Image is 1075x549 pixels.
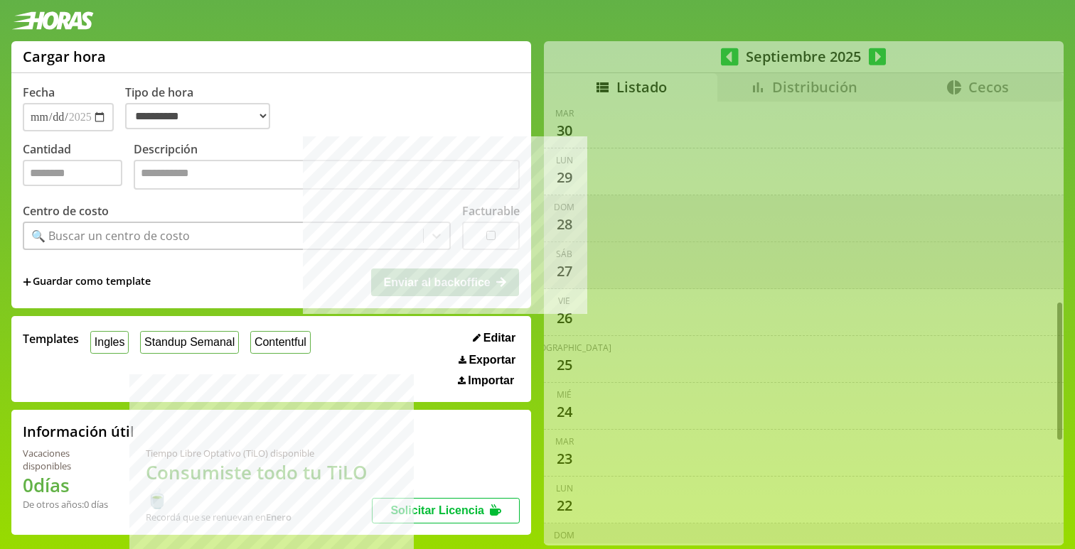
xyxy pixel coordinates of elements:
div: Tiempo Libre Optativo (TiLO) disponible [146,447,373,460]
span: Templates [23,331,79,347]
button: Ingles [90,331,129,353]
label: Centro de costo [23,203,109,219]
button: Exportar [454,353,520,367]
button: Solicitar Licencia [372,498,520,523]
label: Descripción [134,141,520,193]
span: Exportar [469,354,515,366]
textarea: Descripción [134,160,520,190]
input: Cantidad [23,160,122,186]
div: Recordá que se renuevan en [146,511,373,523]
div: Vacaciones disponibles [23,447,112,472]
button: Contentful [250,331,311,353]
h1: 0 días [23,472,112,498]
div: 🔍 Buscar un centro de costo [31,228,190,244]
label: Facturable [462,203,520,219]
h2: Información útil [23,422,134,441]
b: Enero [266,511,292,523]
label: Fecha [23,85,55,100]
h1: Cargar hora [23,47,106,66]
button: Standup Semanal [140,331,239,353]
span: + [23,274,31,290]
img: logotipo [11,11,94,30]
label: Cantidad [23,141,134,193]
h1: Consumiste todo tu TiLO 🍵 [146,460,373,511]
span: Importar [468,374,514,387]
select: Tipo de hora [125,103,270,129]
button: Editar [469,331,520,345]
label: Tipo de hora [125,85,282,131]
span: +Guardar como template [23,274,151,290]
span: Solicitar Licencia [390,504,484,516]
div: De otros años: 0 días [23,498,112,511]
span: Editar [483,332,515,344]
